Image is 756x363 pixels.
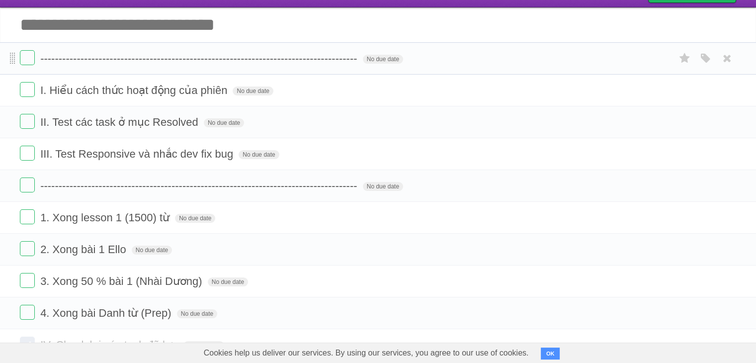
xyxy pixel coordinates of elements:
[183,341,224,350] span: No due date
[40,116,201,128] span: II. Test các task ở mục Resolved
[20,146,35,161] label: Done
[40,148,236,160] span: III. Test Responsive và nhắc dev fix bug
[132,246,172,255] span: No due date
[20,114,35,129] label: Done
[233,87,273,95] span: No due date
[40,211,172,224] span: 1. Xong lesson 1 (1500) từ
[40,243,128,256] span: 2. Xong bài 1 Ello
[20,178,35,192] label: Done
[40,339,180,351] span: IV. Check lại các task đã lưu
[675,50,694,67] label: Star task
[541,348,560,360] button: OK
[177,309,217,318] span: No due date
[239,150,279,159] span: No due date
[20,337,35,352] label: Done
[20,50,35,65] label: Done
[194,343,539,363] span: Cookies help us deliver our services. By using our services, you agree to our use of cookies.
[40,275,204,287] span: 3. Xong 50 % bài 1 (Nhài Dương)
[175,214,215,223] span: No due date
[20,241,35,256] label: Done
[208,277,248,286] span: No due date
[40,84,230,96] span: I. Hiểu cách thức hoạt động của phiên
[363,55,403,64] span: No due date
[20,273,35,288] label: Done
[363,182,403,191] span: No due date
[204,118,244,127] span: No due date
[40,307,173,319] span: 4. Xong bài Danh từ (Prep)
[20,209,35,224] label: Done
[40,52,359,65] span: ---------------------------------------------------------------------------------------
[20,82,35,97] label: Done
[20,305,35,320] label: Done
[40,180,359,192] span: ---------------------------------------------------------------------------------------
